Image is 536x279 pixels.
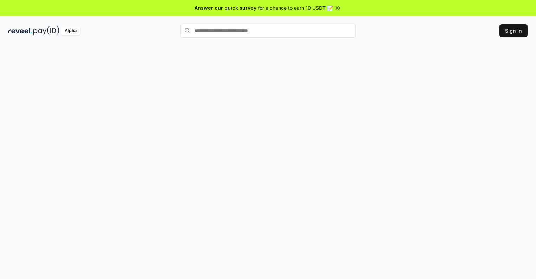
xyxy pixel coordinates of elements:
[195,4,256,12] span: Answer our quick survey
[33,26,59,35] img: pay_id
[499,24,528,37] button: Sign In
[8,26,32,35] img: reveel_dark
[61,26,80,35] div: Alpha
[258,4,333,12] span: for a chance to earn 10 USDT 📝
